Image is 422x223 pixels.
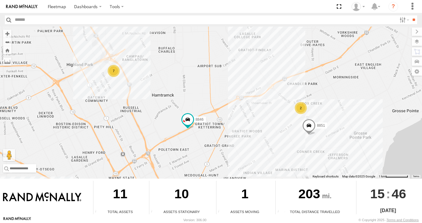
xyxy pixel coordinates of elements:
[183,218,206,222] div: Version: 306.00
[370,181,385,207] span: 15
[3,57,11,66] label: Measure
[392,181,406,207] span: 46
[356,181,420,207] div: :
[276,209,354,214] div: Total Distance Travelled
[149,181,214,209] div: 10
[379,175,385,178] span: 1 km
[216,209,274,214] div: Assets Moving
[93,209,147,214] div: Total Assets
[313,174,339,179] button: Keyboard shortcuts
[397,15,410,24] label: Search Filter Options
[6,5,37,9] img: rand-logo.svg
[149,209,214,214] div: Assets Stationary
[3,217,31,223] a: Visit our Website
[196,117,204,122] span: 8846
[412,67,422,76] label: Map Settings
[387,218,419,222] a: Terms and Conditions
[3,38,11,46] button: Zoom out
[388,2,398,11] i: ?
[149,210,158,214] div: Total number of assets current stationary.
[3,192,81,202] img: Rand McNally
[295,102,307,114] div: 2
[216,181,274,209] div: 1
[3,46,11,54] button: Zoom Home
[342,175,375,178] span: Map data ©2025 Google
[93,181,147,209] div: 11
[108,65,120,77] div: 7
[349,2,367,11] div: Valeo Dash
[377,174,410,179] button: Map Scale: 1 km per 71 pixels
[317,123,325,128] span: 8851
[359,218,419,222] div: © Copyright 2025 -
[3,149,15,161] button: Drag Pegman onto the map to open Street View
[276,181,354,209] div: 203
[3,30,11,38] button: Zoom in
[356,207,420,214] div: [DATE]
[216,210,226,214] div: Total number of assets current in transit.
[93,210,102,214] div: Total number of Enabled Assets
[276,210,285,214] div: Total distance travelled by all assets within specified date range and applied filters
[413,175,419,177] a: Terms (opens in new tab)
